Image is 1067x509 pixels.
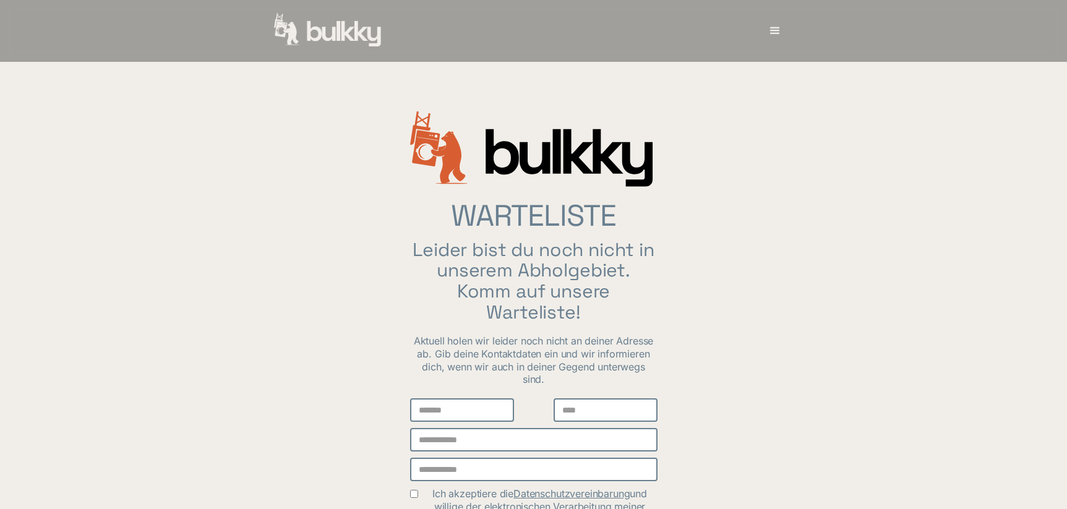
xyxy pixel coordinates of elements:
[756,12,794,49] div: menu
[513,487,630,500] a: Datenschutzvereinbarung
[410,335,658,386] div: Aktuell holen wir leider noch nicht an deiner Adresse ab. Gib deine Kontaktdaten ein und wir info...
[410,192,658,239] h1: Warteliste
[274,13,383,49] a: home
[410,490,418,498] input: Ich akzeptiere dieDatenschutzvereinbarungund willige der elektronischen Verarbeitung meiner Daten...
[410,239,658,335] h2: Leider bist du noch nicht in unserem Abholgebiet. Komm auf unsere Warteliste!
